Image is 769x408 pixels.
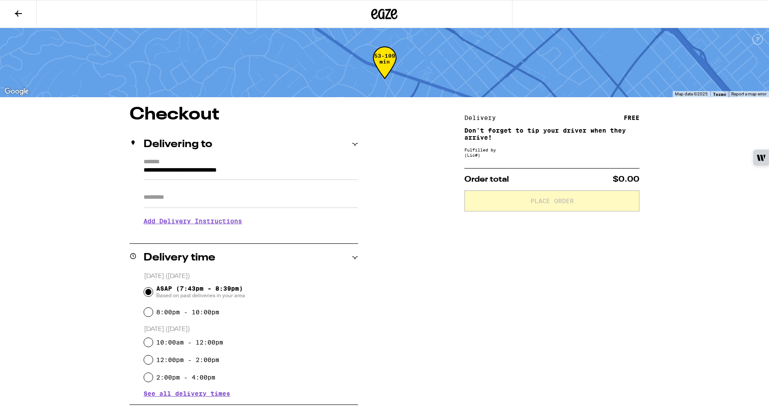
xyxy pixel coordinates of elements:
a: Report a map error [731,91,766,96]
span: $0.00 [613,176,639,183]
span: ASAP (7:43pm - 8:39pm) [156,285,245,299]
span: Map data ©2025 [675,91,708,96]
button: Place Order [464,190,639,211]
h3: Add Delivery Instructions [144,211,358,231]
h2: Delivering to [144,139,212,150]
span: Place Order [530,198,574,204]
button: See all delivery times [144,390,230,397]
span: Based on past deliveries in your area [156,292,245,299]
div: 53-109 min [373,53,397,86]
div: FREE [624,115,639,121]
label: 10:00am - 12:00pm [156,339,223,346]
img: Google [2,86,31,97]
p: Don't forget to tip your driver when they arrive! [464,127,639,141]
label: 8:00pm - 10:00pm [156,309,219,316]
p: [DATE] ([DATE]) [144,272,358,281]
div: Delivery [464,115,502,121]
a: Open this area in Google Maps (opens a new window) [2,86,31,97]
h1: Checkout [130,106,358,123]
a: Terms [713,91,726,97]
div: Fulfilled by (Lic# ) [464,147,639,158]
h2: Delivery time [144,253,215,263]
p: [DATE] ([DATE]) [144,325,358,334]
label: 2:00pm - 4:00pm [156,374,215,381]
span: Order total [464,176,509,183]
label: 12:00pm - 2:00pm [156,356,219,363]
p: We'll contact you at [PHONE_NUMBER] when we arrive [144,231,358,238]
